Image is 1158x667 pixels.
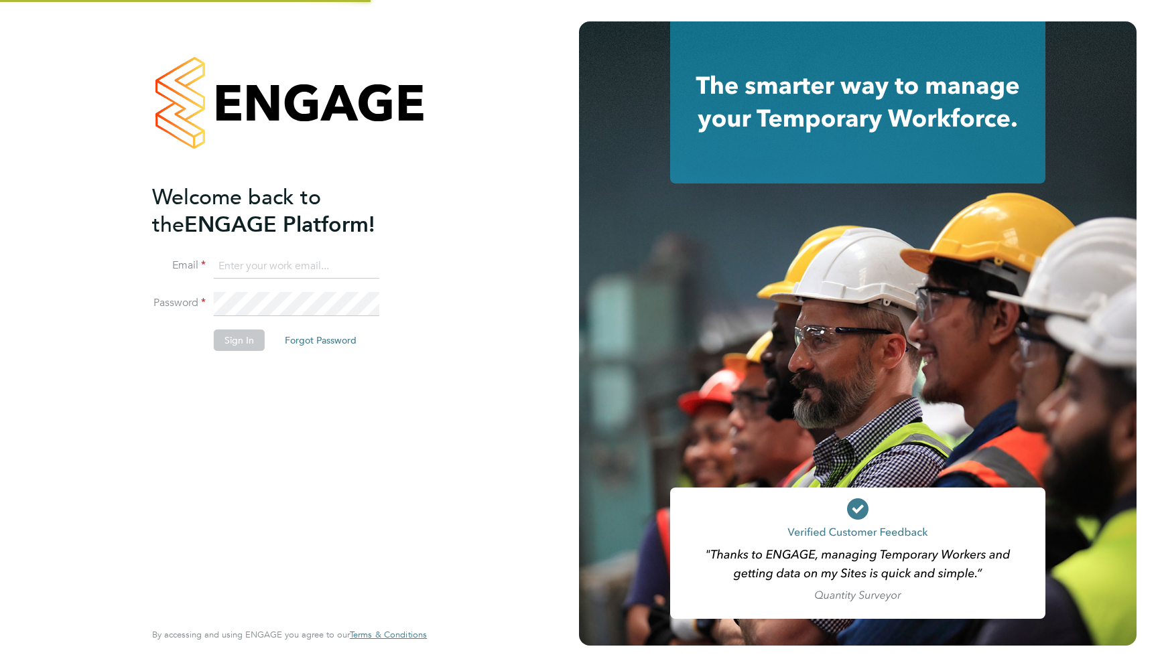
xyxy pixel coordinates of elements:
span: Terms & Conditions [350,629,427,640]
button: Forgot Password [274,329,367,351]
a: Terms & Conditions [350,629,427,640]
span: By accessing and using ENGAGE you agree to our [152,629,427,640]
h2: ENGAGE Platform! [152,183,413,238]
span: Welcome back to the [152,184,321,238]
label: Password [152,296,206,310]
button: Sign In [214,329,265,351]
label: Email [152,258,206,273]
input: Enter your work email... [214,254,379,279]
